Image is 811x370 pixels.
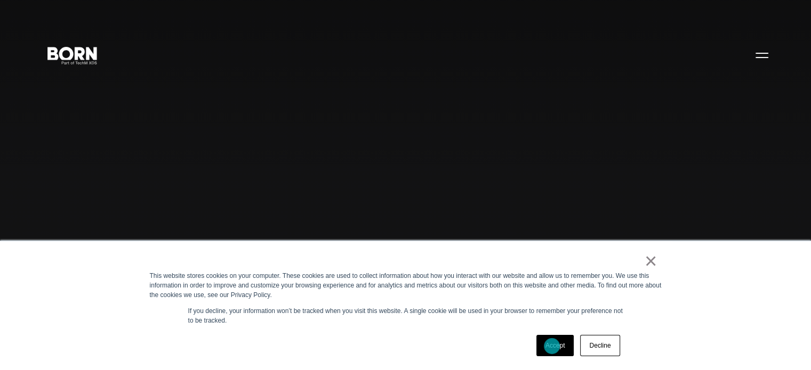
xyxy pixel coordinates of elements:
button: Open [749,44,775,66]
div: This website stores cookies on your computer. These cookies are used to collect information about... [150,271,662,300]
a: × [645,256,657,266]
a: Accept [536,335,574,356]
a: Decline [580,335,620,356]
p: If you decline, your information won’t be tracked when you visit this website. A single cookie wi... [188,306,623,325]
